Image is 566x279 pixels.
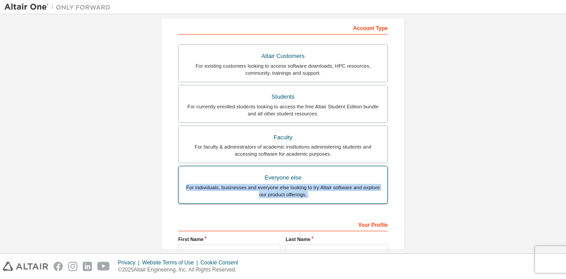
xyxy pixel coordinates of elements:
[4,3,115,11] img: Altair One
[118,266,244,274] p: © 2025 Altair Engineering, Inc. All Rights Reserved.
[3,262,48,271] img: altair_logo.svg
[184,143,382,157] div: For faculty & administrators of academic institutions administering students and accessing softwa...
[178,20,388,34] div: Account Type
[184,50,382,62] div: Altair Customers
[83,262,92,271] img: linkedin.svg
[184,62,382,76] div: For existing customers looking to access software downloads, HPC resources, community, trainings ...
[184,103,382,117] div: For currently enrolled students looking to access the free Altair Student Edition bundle and all ...
[184,172,382,184] div: Everyone else
[184,184,382,198] div: For individuals, businesses and everyone else looking to try Altair software and explore our prod...
[286,236,388,243] label: Last Name
[54,262,63,271] img: facebook.svg
[200,259,243,266] div: Cookie Consent
[178,236,280,243] label: First Name
[97,262,110,271] img: youtube.svg
[184,91,382,103] div: Students
[178,217,388,231] div: Your Profile
[184,131,382,144] div: Faculty
[142,259,200,266] div: Website Terms of Use
[68,262,77,271] img: instagram.svg
[118,259,142,266] div: Privacy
